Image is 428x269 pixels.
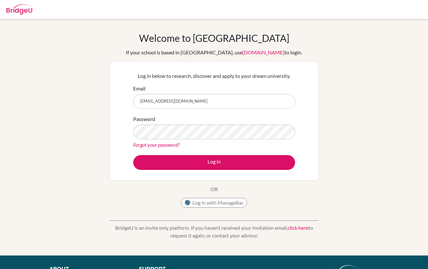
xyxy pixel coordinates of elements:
p: Log in below to research, discover and apply to your dream university. [133,72,295,80]
a: click here [288,225,308,231]
img: Bridge-U [6,4,32,14]
label: Password [133,115,155,123]
button: Log in [133,155,295,170]
h1: Welcome to [GEOGRAPHIC_DATA] [139,32,289,44]
p: BridgeU is an invite only platform. If you haven’t received your invitation email, to request it ... [109,224,319,239]
p: OR [210,185,218,193]
a: Forgot your password? [133,142,180,148]
label: Email [133,85,145,92]
div: If your school is based in [GEOGRAPHIC_DATA], use to login. [126,49,302,56]
button: Log in with ManageBac [181,198,247,208]
a: [DOMAIN_NAME] [242,49,284,55]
